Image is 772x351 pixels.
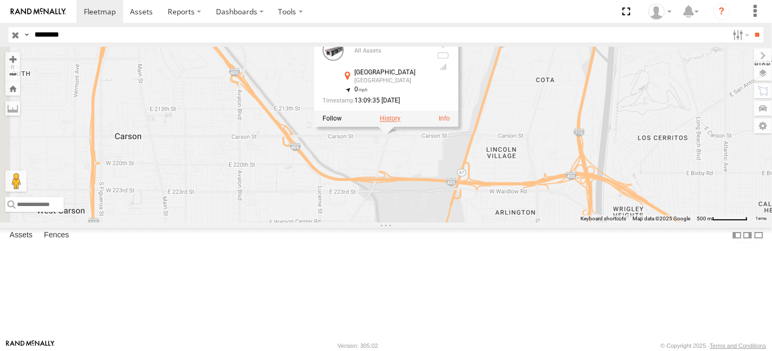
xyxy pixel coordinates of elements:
label: Fences [39,228,74,243]
div: Last Event GSM Signal Strength [437,63,449,71]
button: Keyboard shortcuts [580,215,626,222]
label: Realtime tracking of Asset [322,115,341,123]
label: Search Query [22,27,31,42]
label: Assets [4,228,38,243]
div: © Copyright 2025 - [661,343,766,349]
button: Zoom Home [5,81,20,96]
a: Terms [756,216,767,220]
img: rand-logo.svg [11,8,66,15]
a: Visit our Website [6,340,55,351]
div: No battery health information received from this device. [437,52,449,60]
label: Map Settings [754,118,772,133]
div: [GEOGRAPHIC_DATA] [354,78,428,84]
span: Map data ©2025 Google [632,216,690,221]
a: View Asset Details [438,115,449,123]
i: ? [713,3,730,20]
label: Measure [5,101,20,116]
button: Zoom in [5,52,20,66]
div: All Assets [354,48,428,55]
label: Hide Summary Table [753,228,764,243]
div: Version: 305.02 [337,343,378,349]
a: View Asset Details [322,40,343,61]
label: Search Filter Options [728,27,751,42]
label: Dock Summary Table to the Left [732,228,742,243]
label: Dock Summary Table to the Right [742,228,753,243]
span: 0 [354,85,367,93]
div: Zulema McIntosch [645,4,675,20]
label: View Asset History [379,115,400,123]
div: Date/time of location update [322,98,428,105]
div: [GEOGRAPHIC_DATA] [354,70,428,76]
button: Zoom out [5,66,20,81]
span: 500 m [697,216,712,221]
button: Drag Pegman onto the map to open Street View [5,170,27,192]
a: Terms and Conditions [710,343,766,349]
button: Map Scale: 500 m per 63 pixels [693,215,751,222]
